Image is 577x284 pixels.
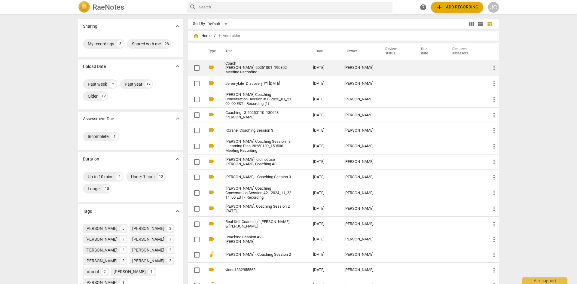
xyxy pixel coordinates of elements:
td: [DATE] [308,216,340,232]
div: [PERSON_NAME] [344,144,373,148]
div: [PERSON_NAME] [132,258,164,264]
td: [DATE] [308,123,340,138]
th: Date [308,43,340,60]
span: videocam [208,158,215,165]
a: LogoRaeNotes [78,1,182,13]
a: [PERSON_NAME], Coaching Session 2, [DATE] [225,204,292,213]
span: more_vert [490,111,498,119]
button: Table view [485,20,494,29]
span: videocam [208,266,215,273]
span: Add folder [223,34,240,38]
a: Real Self Coaching - [PERSON_NAME] & [PERSON_NAME] [225,220,292,229]
div: [PERSON_NAME] [344,160,373,164]
div: [PERSON_NAME] [85,236,118,242]
td: [DATE] [308,262,340,278]
a: Coaching Session #2 - [PERSON_NAME] [225,235,292,244]
span: view_module [468,20,475,28]
td: [DATE] [308,169,340,185]
span: / [214,34,215,38]
span: audiotrack [208,251,215,258]
div: [PERSON_NAME] [132,236,164,242]
a: Coaching _3-20250110_130648- [PERSON_NAME] [225,111,292,120]
div: 2 [167,258,173,264]
div: Default [207,19,230,29]
div: [PERSON_NAME] [344,128,373,133]
div: tutorial [85,269,99,275]
div: [PERSON_NAME] [114,269,146,275]
div: 12 [157,173,165,180]
td: [DATE] [308,201,340,216]
div: 2 [120,258,127,264]
span: more_vert [490,205,498,212]
span: videocam [208,79,215,87]
div: [PERSON_NAME] [344,237,373,242]
span: expand_more [174,63,181,70]
span: Home [193,33,212,39]
div: 2 [101,268,108,275]
th: Type [203,43,218,60]
div: My recordings [88,41,114,47]
span: more_vert [490,267,498,274]
td: [DATE] [308,232,340,247]
div: [PERSON_NAME] [85,225,118,231]
a: [PERSON_NAME] Coaching Conversation Session #3 - 2025_01_21 09_00 EST - Recording (1) [225,93,292,106]
p: Upload Date [83,63,106,70]
span: expand_more [174,208,181,215]
td: [DATE] [308,108,340,123]
div: 3 [117,40,124,47]
span: more_vert [490,143,498,150]
div: 3 [167,236,173,243]
div: 3 [120,236,127,243]
div: [PERSON_NAME] [344,175,373,179]
th: Due date [414,43,445,60]
td: [DATE] [308,60,340,76]
a: [PERSON_NAME]- did not use [PERSON_NAME] Coaching #3 [225,157,292,166]
span: table_chart [487,21,493,27]
span: videocam [208,220,215,227]
div: [PERSON_NAME] [344,191,373,195]
td: [DATE] [308,91,340,108]
td: [DATE] [308,138,340,154]
button: Upload [431,2,483,13]
td: [DATE] [308,185,340,201]
span: more_vert [490,221,498,228]
span: expand_more [174,23,181,30]
div: [PERSON_NAME] [85,247,118,253]
div: 28 [163,40,170,47]
div: Up to 10 mins [88,174,113,180]
div: [PERSON_NAME] [344,97,373,102]
span: expand_more [174,155,181,163]
div: 1 [111,133,118,140]
button: Show more [173,62,182,71]
h2: RaeNotes [93,3,124,11]
button: Show more [173,114,182,123]
button: Show more [173,154,182,163]
td: [DATE] [308,154,340,169]
div: [PERSON_NAME] [85,258,118,264]
div: 1 [148,268,155,275]
div: 12 [100,93,107,100]
a: [PERSON_NAME] - Coaching Session 3 [225,175,292,179]
a: JeremyLile_Discovery #1 [DATE] [225,81,292,86]
span: videocam [208,205,215,212]
a: [PERSON_NAME] Coaching Conversation Session #2 - 2024_11_22 14_00 EST - Recording [225,186,292,200]
span: videocam [208,189,215,196]
div: [PERSON_NAME] [344,268,373,272]
div: 3 [167,225,173,232]
a: Help [418,2,429,13]
button: Tile view [467,20,476,29]
div: 2 [109,81,117,88]
div: 15 [103,185,111,192]
div: Ask support [522,277,567,284]
span: more_vert [490,174,498,181]
th: Title [218,43,308,60]
button: JC [488,2,499,13]
div: [PERSON_NAME] [132,225,164,231]
div: [PERSON_NAME] [344,113,373,118]
span: search [189,4,197,11]
a: [PERSON_NAME] Coaching Session _3 - Learning Plan-20250109_150506-Meeting Recording [225,139,292,153]
span: more_vert [490,236,498,243]
a: video1332955563 [225,268,292,272]
td: [DATE] [308,76,340,91]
